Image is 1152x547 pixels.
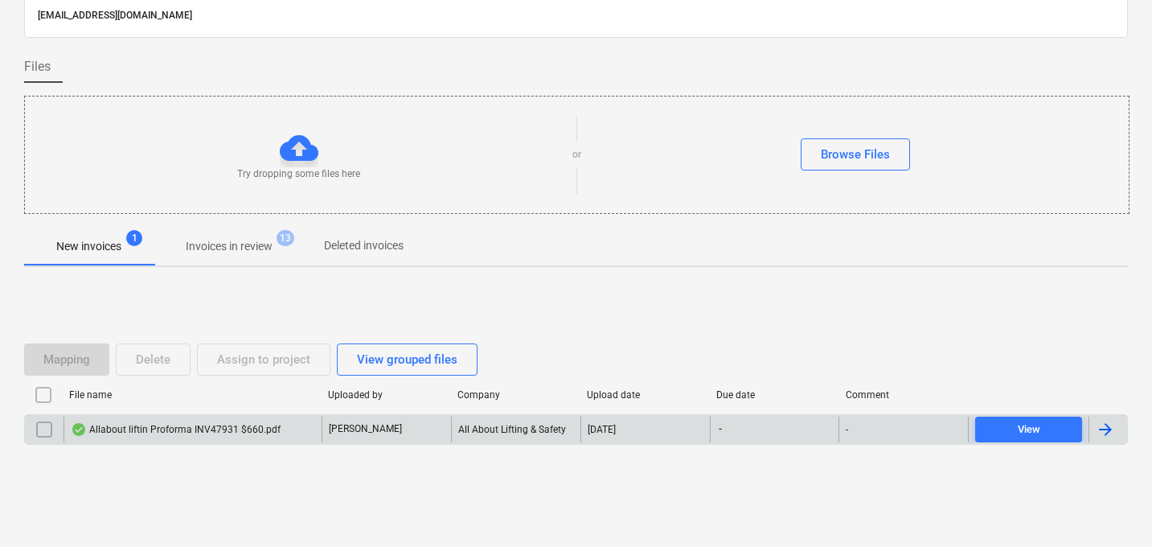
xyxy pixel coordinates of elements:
[846,389,962,401] div: Comment
[24,96,1129,214] div: Try dropping some files hereorBrowse Files
[237,167,360,181] p: Try dropping some files here
[24,57,51,76] span: Files
[329,422,402,436] p: [PERSON_NAME]
[328,389,445,401] div: Uploaded by
[975,417,1082,442] button: View
[357,349,457,370] div: View grouped files
[71,423,87,436] div: OCR finished
[587,389,703,401] div: Upload date
[277,230,294,246] span: 13
[38,7,1114,24] p: [EMAIL_ADDRESS][DOMAIN_NAME]
[324,237,404,254] p: Deleted invoices
[1018,421,1040,439] div: View
[186,238,273,255] p: Invoices in review
[69,389,315,401] div: File name
[1072,470,1152,547] iframe: Chat Widget
[71,423,281,436] div: Allabout liftin Proforma INV47931 $660.pdf
[457,389,574,401] div: Company
[451,417,580,442] div: All About Lifting & Safety
[801,138,910,171] button: Browse Files
[126,230,142,246] span: 1
[588,424,616,435] div: [DATE]
[337,343,478,376] button: View grouped files
[56,238,121,255] p: New invoices
[572,148,581,162] p: or
[846,424,848,435] div: -
[716,389,833,401] div: Due date
[717,422,724,436] span: -
[821,144,890,165] div: Browse Files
